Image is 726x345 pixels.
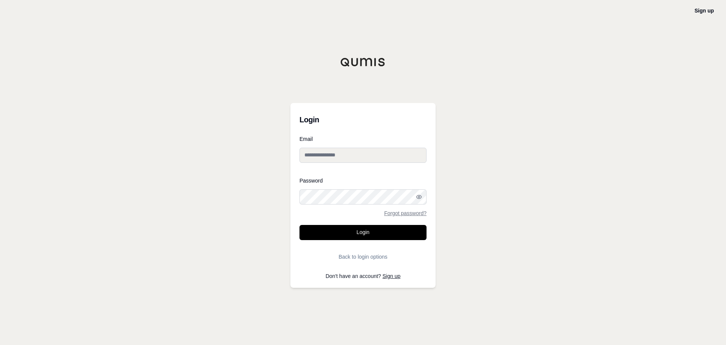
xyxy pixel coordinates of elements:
[695,8,714,14] a: Sign up
[299,178,427,183] label: Password
[299,112,427,127] h3: Login
[340,58,386,67] img: Qumis
[384,211,427,216] a: Forgot password?
[299,273,427,279] p: Don't have an account?
[299,249,427,264] button: Back to login options
[299,136,427,142] label: Email
[383,273,400,279] a: Sign up
[299,225,427,240] button: Login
